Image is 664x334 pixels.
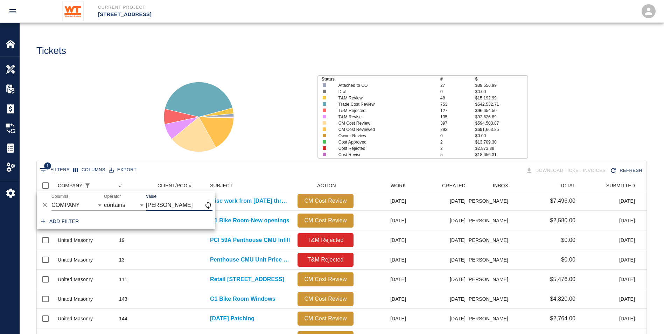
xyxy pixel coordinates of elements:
[440,120,475,126] p: 397
[440,82,475,89] p: 27
[210,314,254,323] a: [DATE] Patching
[475,101,528,107] p: $542,532.71
[58,315,93,322] div: United Masonry
[51,194,68,200] label: Columns
[300,295,351,303] p: CM Cost Review
[104,194,121,200] label: Operator
[475,76,528,82] p: $
[440,107,475,114] p: 127
[83,181,92,190] div: 1 active filter
[410,230,469,250] div: [DATE]
[317,180,336,191] div: ACTION
[210,236,290,244] p: PCI 59A Penthouse CMU Infill
[410,211,469,230] div: [DATE]
[493,180,508,191] div: INBOX
[300,216,351,225] p: CM Cost Review
[579,180,638,191] div: SUBMITTED
[357,289,410,309] div: [DATE]
[475,114,528,120] p: $92,626.89
[410,270,469,289] div: [DATE]
[475,89,528,95] p: $0.00
[38,165,71,176] button: Show filters
[119,276,127,283] div: 111
[475,120,528,126] p: $594,503.87
[550,216,575,225] p: $2,580.00
[116,180,154,191] div: #
[512,180,579,191] div: TOTAL
[210,275,284,284] a: Retail [STREET_ADDRESS]
[579,309,638,328] div: [DATE]
[561,236,575,244] p: $0.00
[338,89,430,95] p: Draft
[210,256,291,264] a: Penthouse CMU Unit Price Work
[550,197,575,205] p: $7,496.00
[83,181,92,190] button: Show filters
[440,101,475,107] p: 753
[357,230,410,250] div: [DATE]
[210,216,289,225] a: G1 Bike Room-New openings
[442,180,466,191] div: CREATED
[40,200,50,210] button: Delete
[338,95,430,101] p: T&M Review
[440,89,475,95] p: 0
[98,11,370,19] p: [STREET_ADDRESS]
[469,309,512,328] div: [PERSON_NAME]
[338,139,430,145] p: Cost Approved
[608,165,645,177] div: Refresh the list
[357,250,410,270] div: [DATE]
[608,165,645,177] button: Refresh
[475,145,528,152] p: $2,873.88
[98,4,370,11] p: Current Project
[357,309,410,328] div: [DATE]
[550,314,575,323] p: $2,764.00
[357,180,410,191] div: WORK
[36,45,66,57] h1: Tickets
[561,256,575,264] p: $0.00
[338,120,430,126] p: CM Cost Review
[210,197,291,205] a: Misc work from [DATE] thru [DATE]
[469,250,512,270] div: [PERSON_NAME]
[44,162,51,169] span: 1
[54,180,116,191] div: COMPANY
[579,289,638,309] div: [DATE]
[4,3,21,20] button: open drawer
[58,276,93,283] div: United Masonry
[92,181,102,190] button: Sort
[38,215,82,228] button: Add filter
[338,107,430,114] p: T&M Rejected
[440,133,475,139] p: 0
[338,82,430,89] p: Attached to CO
[469,289,512,309] div: [PERSON_NAME]
[550,295,575,303] p: $4,820.00
[338,133,430,139] p: Owner Review
[440,76,475,82] p: #
[58,256,93,263] div: United Masonry
[440,114,475,120] p: 135
[440,95,475,101] p: 48
[410,191,469,211] div: [DATE]
[119,295,127,302] div: 143
[629,300,664,334] iframe: Chat Widget
[300,275,351,284] p: CM Cost Review
[338,152,430,158] p: Cost Revise
[579,211,638,230] div: [DATE]
[440,152,475,158] p: 5
[524,165,609,177] div: Tickets download in groups of 15
[410,309,469,328] div: [DATE]
[475,133,528,139] p: $0.00
[579,191,638,211] div: [DATE]
[58,295,93,302] div: United Masonry
[207,180,294,191] div: SUBJECT
[410,180,469,191] div: CREATED
[440,145,475,152] p: 2
[300,256,351,264] p: T&M Rejected
[158,180,192,191] div: CLIENT/PCO #
[338,114,430,120] p: T&M Revise
[357,191,410,211] div: [DATE]
[119,237,125,244] div: 19
[107,165,138,175] button: Export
